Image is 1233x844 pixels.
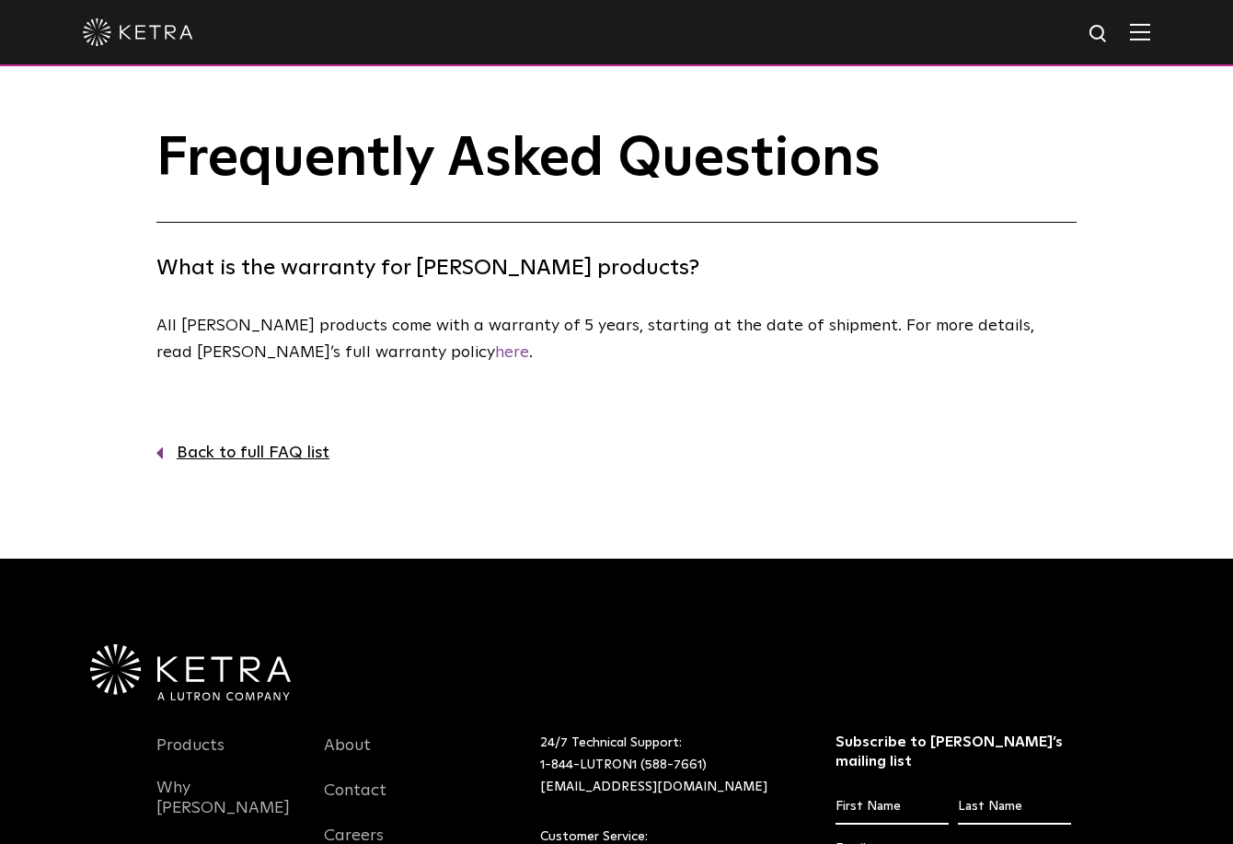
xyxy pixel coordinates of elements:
[958,790,1071,825] input: Last Name
[540,758,707,771] a: 1-844-LUTRON1 (588-7661)
[324,735,371,778] a: About
[835,733,1072,771] h3: Subscribe to [PERSON_NAME]’s mailing list
[1088,23,1111,46] img: search icon
[540,780,767,793] a: [EMAIL_ADDRESS][DOMAIN_NAME]
[156,129,1077,223] h1: Frequently Asked Questions
[83,18,193,46] img: ketra-logo-2019-white
[156,440,1077,467] a: Back to full FAQ list
[156,778,296,840] a: Why [PERSON_NAME]
[1130,23,1150,40] img: Hamburger%20Nav.svg
[156,250,1077,285] h4: What is the warranty for [PERSON_NAME] products?
[90,644,291,701] img: Ketra-aLutronCo_White_RGB
[324,780,386,823] a: Contact
[540,733,789,798] p: 24/7 Technical Support:
[156,313,1067,366] p: All [PERSON_NAME] products come with a warranty of 5 years, starting at the date of shipment. For...
[495,344,529,361] a: here
[835,790,949,825] input: First Name
[156,735,225,778] a: Products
